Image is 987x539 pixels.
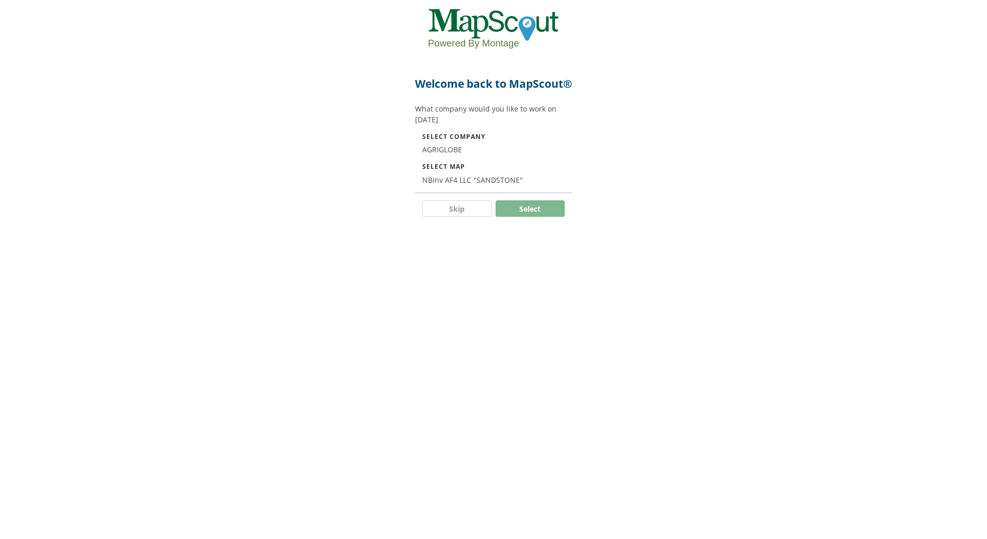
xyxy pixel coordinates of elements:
[422,144,565,155] div: AGRIGLOBE
[422,132,565,141] span: Select Company
[422,162,565,171] span: Select Map
[415,103,572,125] p: What company would you like to work on [DATE]
[496,200,565,217] button: Select
[428,7,559,51] img: mapscout-transparent-powered-by.svg
[422,200,492,217] button: Skip
[422,175,565,185] div: NBInv AF4 LLC "SANDSTONE"
[415,65,572,103] h2: Welcome back to MapScout®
